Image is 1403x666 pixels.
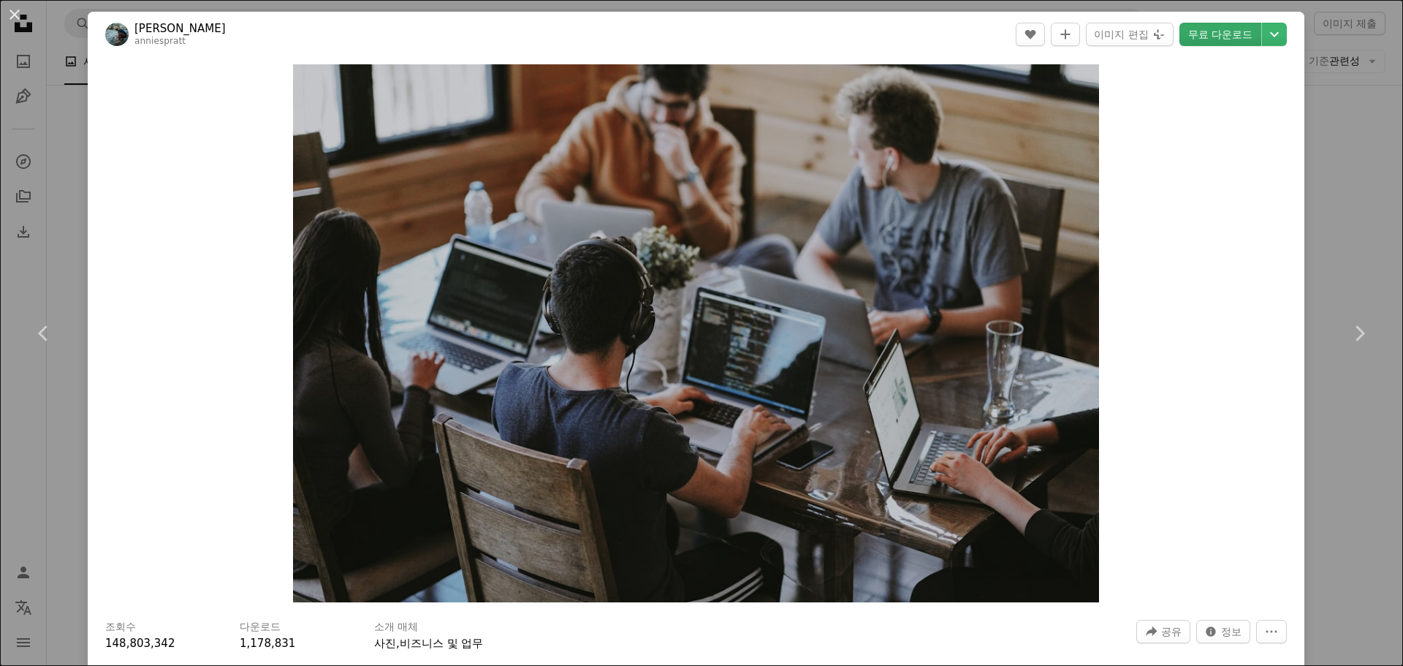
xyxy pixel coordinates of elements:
[396,637,400,650] span: ,
[1196,620,1250,643] button: 이 이미지 관련 통계
[1086,23,1173,46] button: 이미지 편집
[105,637,175,650] span: 148,803,342
[1256,620,1287,643] button: 더 많은 작업
[1262,23,1287,46] button: 다운로드 크기 선택
[374,637,396,650] a: 사진
[374,620,418,635] h3: 소개 매체
[1136,620,1190,643] button: 이 이미지 공유
[400,637,484,650] a: 비즈니스 및 업무
[134,21,226,36] a: [PERSON_NAME]
[134,36,186,46] a: anniespratt
[1161,621,1182,643] span: 공유
[1221,621,1242,643] span: 정보
[1179,23,1261,46] a: 무료 다운로드
[240,620,281,635] h3: 다운로드
[1016,23,1045,46] button: 좋아요
[293,64,1099,602] img: 랩톱 컴퓨터를 사용하는 사람들의 그룹
[240,637,295,650] span: 1,178,831
[293,64,1099,602] button: 이 이미지 확대
[105,23,129,46] img: Annie Spratt의 프로필로 이동
[105,620,136,635] h3: 조회수
[1315,263,1403,404] a: 다음
[1051,23,1080,46] button: 컬렉션에 추가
